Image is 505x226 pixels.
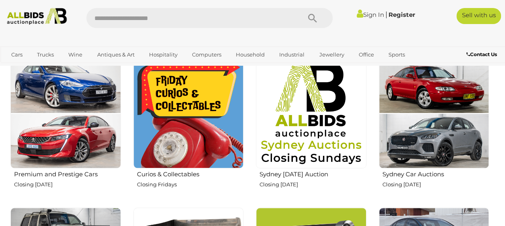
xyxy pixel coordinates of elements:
[314,48,349,61] a: Jewellery
[382,180,489,189] p: Closing [DATE]
[382,169,489,178] h2: Sydney Car Auctions
[137,169,244,178] h2: Curios & Collectables
[260,180,366,189] p: Closing [DATE]
[14,169,121,178] h2: Premium and Prestige Cars
[231,48,270,61] a: Household
[456,8,501,24] a: Sell with us
[357,11,384,18] a: Sign In
[388,11,415,18] a: Register
[292,8,333,28] button: Search
[144,48,183,61] a: Hospitality
[63,48,88,61] a: Wine
[385,10,387,19] span: |
[354,48,379,61] a: Office
[6,61,74,75] a: [GEOGRAPHIC_DATA]
[4,8,70,25] img: Allbids.com.au
[10,58,121,201] a: Premium and Prestige Cars Closing [DATE]
[260,169,366,178] h2: Sydney [DATE] Auction
[10,59,121,169] img: Premium and Prestige Cars
[187,48,227,61] a: Computers
[32,48,59,61] a: Trucks
[256,58,366,201] a: Sydney [DATE] Auction Closing [DATE]
[466,51,497,57] b: Contact Us
[92,48,140,61] a: Antiques & Art
[378,58,489,201] a: Sydney Car Auctions Closing [DATE]
[6,48,28,61] a: Cars
[137,180,244,189] p: Closing Fridays
[466,50,499,59] a: Contact Us
[256,59,366,169] img: Sydney Sunday Auction
[274,48,310,61] a: Industrial
[133,59,244,169] img: Curios & Collectables
[14,180,121,189] p: Closing [DATE]
[383,48,410,61] a: Sports
[379,59,489,169] img: Sydney Car Auctions
[133,58,244,201] a: Curios & Collectables Closing Fridays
